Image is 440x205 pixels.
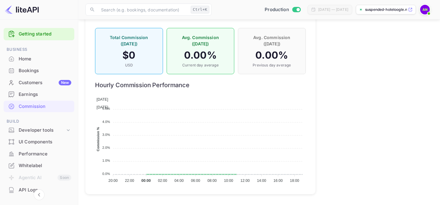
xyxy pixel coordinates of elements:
img: LiteAPI logo [5,5,39,14]
div: Whitelabel [19,162,71,169]
tspan: 04:00 [174,179,184,183]
div: Developer tools [19,127,65,134]
span: [DATE] [97,97,108,102]
img: Asaad Nofal [420,5,430,14]
tspan: 14:00 [257,179,266,183]
a: UI Components [4,136,74,147]
div: [DATE] — [DATE] [318,7,348,12]
p: suspended-hoteloogle.n... [365,7,407,12]
div: Customers [19,79,71,86]
h4: $ 0 [101,49,157,61]
div: Bookings [19,67,71,74]
h4: 0.00 % [173,49,228,61]
tspan: 02:00 [158,179,167,183]
div: UI Components [19,139,71,145]
h6: Hourly Commission Performance [95,81,306,89]
div: Home [19,56,71,63]
div: UI Components [4,136,74,148]
div: Earnings [19,91,71,98]
p: Previous day average [244,63,300,68]
a: Performance [4,148,74,159]
text: Commission % [96,127,100,151]
tspan: 16:00 [273,179,283,183]
div: Whitelabel [4,160,74,172]
tspan: 0.0% [102,172,110,176]
input: Search (e.g. bookings, documentation) [97,4,188,16]
tspan: 18:00 [290,179,299,183]
a: Home [4,53,74,64]
div: CustomersNew [4,77,74,89]
a: API Logs [4,184,74,195]
tspan: 08:00 [208,179,217,183]
span: [DATE] [97,105,108,109]
button: Collapse navigation [34,189,45,200]
a: Bookings [4,65,74,76]
tspan: 12:00 [241,179,250,183]
tspan: 06:00 [191,179,200,183]
div: Home [4,53,74,65]
tspan: 00:00 [141,179,151,183]
tspan: 10:00 [224,179,233,183]
div: Getting started [4,28,74,40]
tspan: 22:00 [125,179,134,183]
tspan: 5.0% [102,107,110,110]
div: Bookings [4,65,74,77]
a: Getting started [19,31,71,38]
tspan: 3.0% [102,133,110,136]
span: Production [265,6,289,13]
span: Build [4,118,74,125]
div: Developer tools [4,125,74,136]
div: Performance [4,148,74,160]
p: Total Commission ([DATE]) [101,34,157,47]
div: API Logs [19,187,71,194]
a: Earnings [4,89,74,100]
a: Whitelabel [4,160,74,171]
tspan: 1.0% [102,159,110,162]
div: Switch to Sandbox mode [262,6,303,13]
a: CustomersNew [4,77,74,88]
span: Business [4,46,74,53]
p: USD [101,63,157,68]
tspan: 4.0% [102,120,110,124]
tspan: 20:00 [109,179,118,183]
h4: 0.00 % [244,49,300,61]
div: API Logs [4,184,74,196]
a: Commission [4,101,74,112]
p: Avg. Commission ([DATE]) [244,34,300,47]
div: Ctrl+K [191,6,209,14]
p: Current day average [173,63,228,68]
div: Commission [19,103,71,110]
div: Performance [19,151,71,158]
div: New [59,80,71,85]
p: Avg. Commission ([DATE]) [173,34,228,47]
tspan: 2.0% [102,146,110,149]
